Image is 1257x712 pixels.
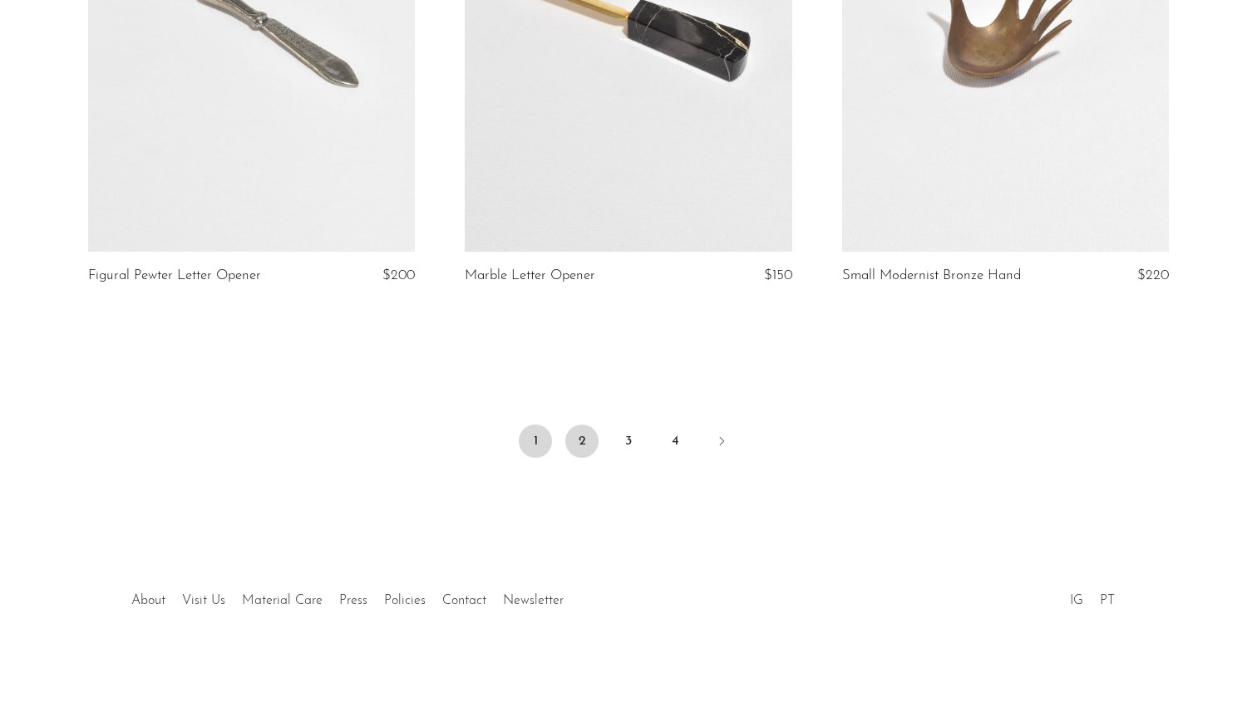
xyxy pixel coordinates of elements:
ul: Quick links [123,581,572,612]
a: Marble Letter Opener [465,268,595,283]
span: $200 [382,268,415,282]
a: 4 [658,425,692,458]
a: 2 [565,425,599,458]
a: Visit Us [182,594,225,607]
a: IG [1070,594,1083,607]
ul: Social Medias [1062,581,1123,612]
a: 3 [612,425,645,458]
a: Small Modernist Bronze Hand [842,268,1021,283]
a: Figural Pewter Letter Opener [88,268,261,283]
a: PT [1100,594,1115,607]
span: 1 [519,425,552,458]
a: Next [705,425,738,461]
a: Policies [384,594,426,607]
a: Press [339,594,367,607]
a: Contact [442,594,486,607]
a: Material Care [242,594,323,607]
span: $220 [1137,268,1169,282]
a: About [131,594,165,607]
span: $150 [764,268,792,282]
